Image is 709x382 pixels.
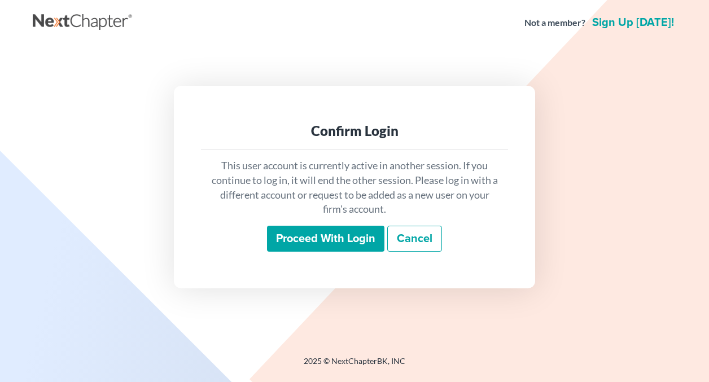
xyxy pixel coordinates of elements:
a: Cancel [387,226,442,252]
a: Sign up [DATE]! [590,17,676,28]
strong: Not a member? [524,16,585,29]
div: Confirm Login [210,122,499,140]
input: Proceed with login [267,226,384,252]
div: 2025 © NextChapterBK, INC [33,355,676,376]
p: This user account is currently active in another session. If you continue to log in, it will end ... [210,159,499,217]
